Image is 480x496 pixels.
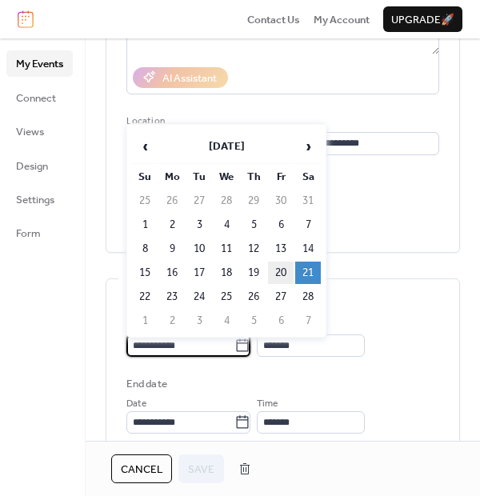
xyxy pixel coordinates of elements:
td: 30 [268,190,294,212]
a: Connect [6,85,73,110]
td: 25 [214,286,239,308]
td: 10 [186,238,212,260]
td: 13 [268,238,294,260]
td: 27 [186,190,212,212]
th: [DATE] [159,130,294,164]
td: 26 [241,286,266,308]
span: Time [257,396,278,412]
th: Mo [159,166,185,188]
span: Upgrade 🚀 [391,12,454,28]
span: Form [16,226,41,242]
span: Cancel [121,462,162,478]
td: 31 [295,190,321,212]
a: Form [6,220,73,246]
span: Date [126,396,146,412]
td: 11 [214,238,239,260]
td: 12 [241,238,266,260]
span: ‹ [133,130,157,162]
span: My Events [16,56,63,72]
td: 6 [268,310,294,332]
td: 24 [186,286,212,308]
th: Tu [186,166,212,188]
a: Settings [6,186,73,212]
td: 25 [132,190,158,212]
a: My Events [6,50,73,76]
td: 5 [241,214,266,236]
div: Location [126,114,436,130]
td: 4 [214,310,239,332]
td: 27 [268,286,294,308]
span: Connect [16,90,56,106]
td: 3 [186,310,212,332]
span: My Account [314,12,370,28]
span: Settings [16,192,54,208]
span: › [296,130,320,162]
td: 1 [132,214,158,236]
td: 20 [268,262,294,284]
td: 8 [132,238,158,260]
td: 26 [159,190,185,212]
img: logo [18,10,34,28]
a: My Account [314,11,370,27]
span: Views [16,124,44,140]
td: 23 [159,286,185,308]
td: 18 [214,262,239,284]
th: We [214,166,239,188]
a: Design [6,153,73,178]
button: Upgrade🚀 [383,6,462,32]
td: 15 [132,262,158,284]
td: 21 [295,262,321,284]
button: Cancel [111,454,172,483]
td: 4 [214,214,239,236]
td: 22 [132,286,158,308]
td: 7 [295,214,321,236]
th: Th [241,166,266,188]
td: 28 [214,190,239,212]
td: 1 [132,310,158,332]
th: Su [132,166,158,188]
td: 3 [186,214,212,236]
td: 2 [159,214,185,236]
span: Contact Us [247,12,300,28]
a: Views [6,118,73,144]
span: Design [16,158,48,174]
td: 5 [241,310,266,332]
td: 2 [159,310,185,332]
td: 29 [241,190,266,212]
td: 9 [159,238,185,260]
td: 17 [186,262,212,284]
td: 7 [295,310,321,332]
td: 6 [268,214,294,236]
td: 14 [295,238,321,260]
td: 16 [159,262,185,284]
td: 28 [295,286,321,308]
th: Sa [295,166,321,188]
th: Fr [268,166,294,188]
td: 19 [241,262,266,284]
a: Contact Us [247,11,300,27]
div: End date [126,376,167,392]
